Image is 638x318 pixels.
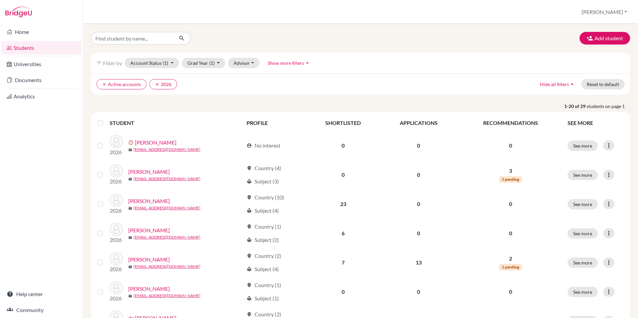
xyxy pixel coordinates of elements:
[247,164,281,172] div: Country (4)
[247,296,252,301] span: local_library
[247,253,252,259] span: location_on
[135,139,176,147] a: [PERSON_NAME]
[462,167,560,175] p: 3
[102,82,107,87] i: clear
[247,207,279,215] div: Subject (4)
[128,285,170,293] a: [PERSON_NAME]
[247,252,281,260] div: Country (2)
[128,168,170,176] a: [PERSON_NAME]
[306,160,380,189] td: 0
[380,115,457,131] th: APPLICATIONS
[247,179,252,184] span: local_library
[182,58,226,68] button: Grad Year(1)
[110,236,123,244] p: 2026
[568,258,598,268] button: See more
[247,236,279,244] div: Subject (2)
[499,176,522,183] span: 2 pending
[268,60,304,66] span: Show more filters
[462,288,560,296] p: 0
[568,170,598,180] button: See more
[380,277,457,306] td: 0
[458,115,564,131] th: RECOMMENDATIONS
[247,294,279,302] div: Subject (1)
[1,57,81,71] a: Universities
[1,90,81,103] a: Analytics
[134,234,200,240] a: [EMAIL_ADDRESS][DOMAIN_NAME]
[247,193,284,201] div: Country (10)
[134,205,200,211] a: [EMAIL_ADDRESS][DOMAIN_NAME]
[247,266,252,272] span: local_library
[128,148,132,152] span: mail
[580,32,630,45] button: Add student
[110,148,123,156] p: 2026
[247,282,252,288] span: location_on
[247,312,252,317] span: location_on
[128,256,170,264] a: [PERSON_NAME]
[247,224,252,229] span: location_on
[134,264,200,269] a: [EMAIL_ADDRESS][DOMAIN_NAME]
[586,103,630,110] span: students on page 1
[128,236,132,240] span: mail
[262,58,316,68] button: Show more filtersarrow_drop_up
[128,206,132,210] span: mail
[110,265,123,273] p: 2026
[91,32,173,45] input: Find student by name...
[380,131,457,160] td: 0
[110,281,123,294] img: De Armas, Martin
[128,265,132,269] span: mail
[568,199,598,209] button: See more
[134,147,200,153] a: [EMAIL_ADDRESS][DOMAIN_NAME]
[110,252,123,265] img: Cardenas, David
[163,60,168,66] span: (1)
[462,255,560,263] p: 2
[462,200,560,208] p: 0
[128,177,132,181] span: mail
[306,131,380,160] td: 0
[569,81,576,87] i: arrow_drop_up
[134,176,200,182] a: [EMAIL_ADDRESS][DOMAIN_NAME]
[110,294,123,302] p: 2026
[5,7,32,17] img: Bridge-U
[306,277,380,306] td: 0
[155,82,159,87] i: clear
[110,193,123,207] img: Brewer, Alana
[581,79,625,89] button: Reset to default
[306,189,380,219] td: 23
[568,141,598,151] button: See more
[247,265,279,273] div: Subject (4)
[247,208,252,213] span: local_library
[499,264,522,270] span: 1 pending
[110,207,123,215] p: 2026
[110,164,123,177] img: Bravo, Andres
[247,165,252,171] span: location_on
[110,115,243,131] th: STUDENT
[534,79,581,89] button: Hide all filtersarrow_drop_up
[128,226,170,234] a: [PERSON_NAME]
[568,287,598,297] button: See more
[125,58,179,68] button: Account Status(1)
[304,59,311,66] i: arrow_drop_up
[1,41,81,54] a: Students
[247,223,281,231] div: Country (1)
[128,197,170,205] a: [PERSON_NAME]
[579,6,630,18] button: [PERSON_NAME]
[462,142,560,150] p: 0
[96,60,102,65] i: filter_list
[564,103,586,110] strong: 1-20 of 29
[209,60,215,66] span: (1)
[110,135,123,148] img: Andrianov, Rodion
[306,248,380,277] td: 7
[247,143,252,148] span: account_circle
[128,140,135,145] span: error_outline
[228,58,260,68] button: Advisor
[149,79,177,89] button: clear2026
[247,237,252,243] span: local_library
[306,115,380,131] th: SHORTLISTED
[568,228,598,239] button: See more
[247,281,281,289] div: Country (1)
[110,223,123,236] img: Burguillos, Isabella
[380,160,457,189] td: 0
[1,303,81,317] a: Community
[1,287,81,301] a: Help center
[1,25,81,39] a: Home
